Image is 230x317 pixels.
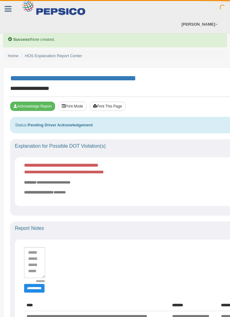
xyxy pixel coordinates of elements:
[13,37,31,42] b: Success!
[24,284,45,293] button: Change Filter Options
[178,15,221,33] a: [PERSON_NAME]
[90,102,126,111] button: Print This Page
[10,102,55,111] button: Acknowledge Receipt
[28,123,92,127] strong: Pending Driver Acknowledgement
[58,102,87,111] button: Print Mode
[25,53,82,58] a: HOS Explanation Report Center
[8,53,19,58] a: Home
